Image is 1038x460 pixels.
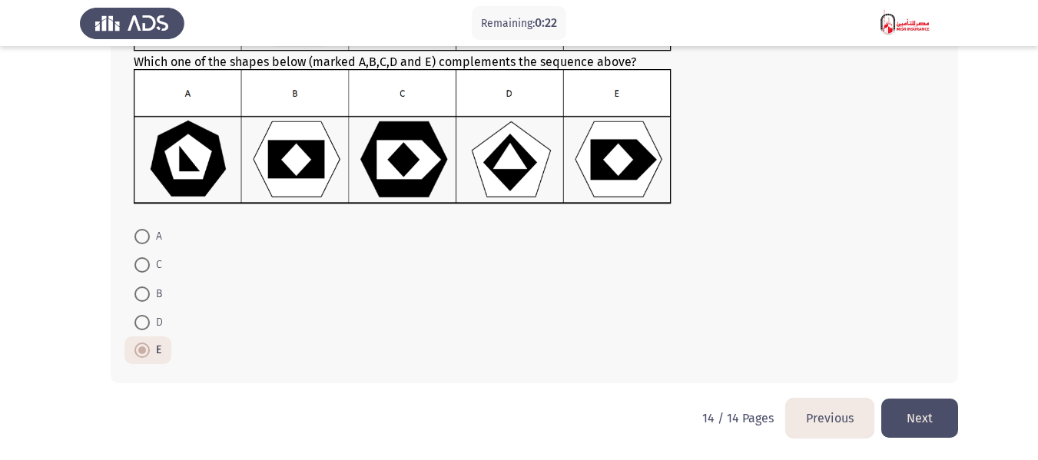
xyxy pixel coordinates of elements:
[150,227,162,246] span: A
[134,69,672,204] img: NTM5NTg4Y2MtYTZlYy00MGI4LTlkOTUtZTExNGUxZDYxOTRmMTY3Njk3ODA2MDYyMw==.png
[535,15,557,30] span: 0:22
[854,2,958,45] img: Assessment logo of MIC - BA Focus 6 Module Assessment (EN/AR) - Tue Feb 21
[481,14,557,33] p: Remaining:
[150,285,162,303] span: B
[150,341,161,359] span: E
[80,2,184,45] img: Assess Talent Management logo
[786,399,874,438] button: load previous page
[702,411,774,425] p: 14 / 14 Pages
[881,399,958,438] button: load next page
[150,256,162,274] span: C
[150,313,163,332] span: D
